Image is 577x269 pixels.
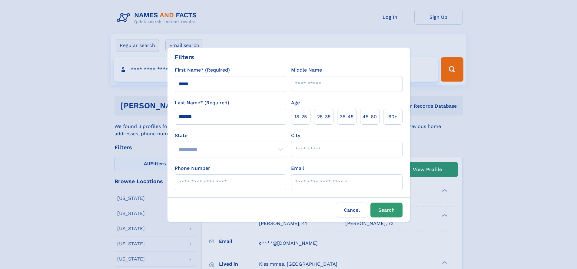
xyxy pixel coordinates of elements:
[388,113,397,120] span: 60+
[175,66,230,74] label: First Name* (Required)
[370,203,403,217] button: Search
[363,113,377,120] span: 45‑60
[175,132,286,139] label: State
[317,113,330,120] span: 25‑35
[340,113,353,120] span: 35‑45
[175,99,229,106] label: Last Name* (Required)
[291,132,300,139] label: City
[336,203,368,217] label: Cancel
[175,52,194,62] div: Filters
[291,165,304,172] label: Email
[291,66,322,74] label: Middle Name
[291,99,300,106] label: Age
[294,113,307,120] span: 18‑25
[175,165,210,172] label: Phone Number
